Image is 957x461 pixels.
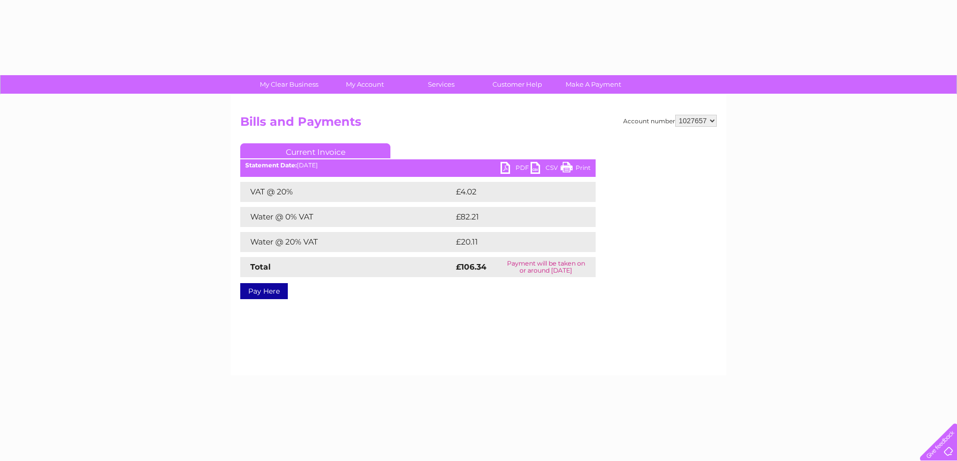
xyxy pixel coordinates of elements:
[245,161,297,169] b: Statement Date:
[623,115,717,127] div: Account number
[476,75,559,94] a: Customer Help
[250,262,271,272] strong: Total
[324,75,406,94] a: My Account
[501,162,531,176] a: PDF
[456,262,487,272] strong: £106.34
[531,162,561,176] a: CSV
[453,182,572,202] td: £4.02
[240,207,453,227] td: Water @ 0% VAT
[240,182,453,202] td: VAT @ 20%
[453,232,574,252] td: £20.11
[240,232,453,252] td: Water @ 20% VAT
[248,75,330,94] a: My Clear Business
[453,207,574,227] td: £82.21
[240,283,288,299] a: Pay Here
[240,115,717,134] h2: Bills and Payments
[552,75,635,94] a: Make A Payment
[400,75,483,94] a: Services
[561,162,591,176] a: Print
[240,143,390,158] a: Current Invoice
[496,257,596,277] td: Payment will be taken on or around [DATE]
[240,162,596,169] div: [DATE]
